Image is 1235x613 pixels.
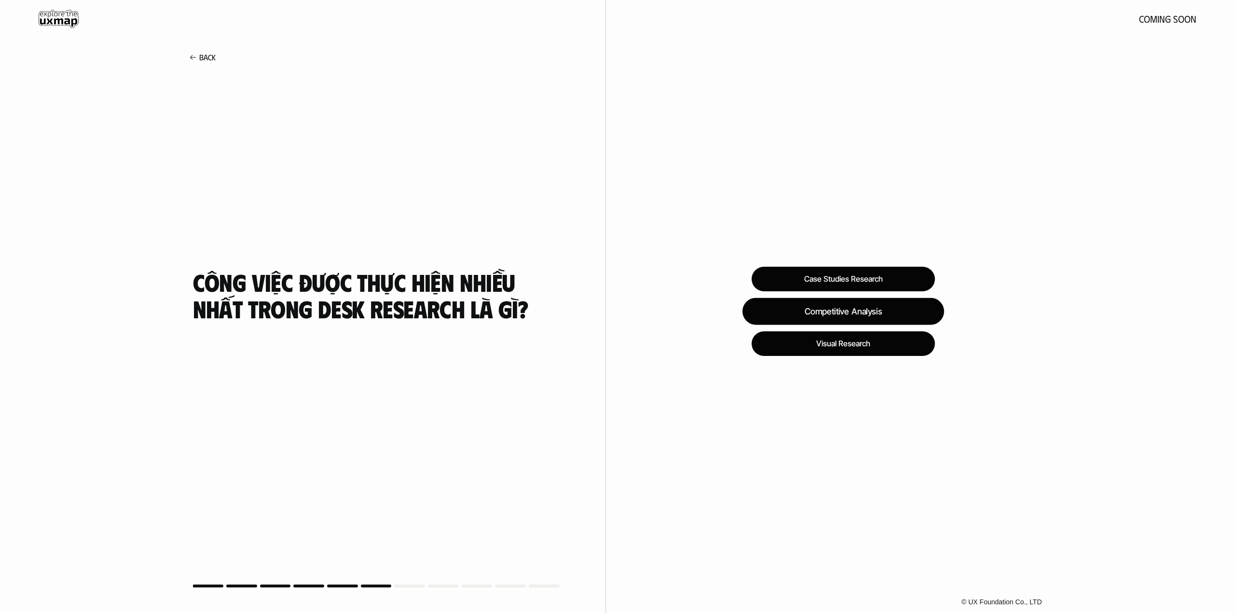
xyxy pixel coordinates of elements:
h4: Công việc được thực hiện nhiều nhất trong Desk Research là gì? [193,269,567,322]
div: Case Studies Research [752,267,935,291]
div: Visual Research [752,331,935,356]
p: Back [199,53,216,62]
h5: coming soon [1139,14,1196,24]
div: Competitive Analysis [742,298,944,325]
a: © UX Foundation Co., LTD [960,598,1042,606]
